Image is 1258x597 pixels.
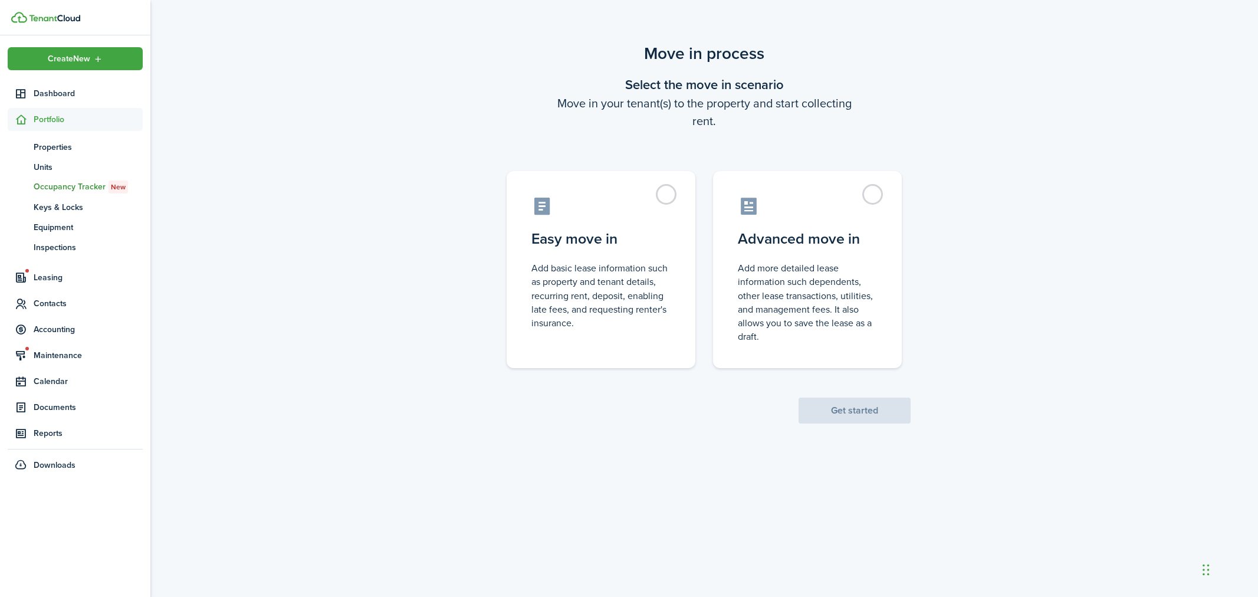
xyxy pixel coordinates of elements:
[11,12,27,23] img: TenantCloud
[34,459,75,471] span: Downloads
[1199,540,1258,597] iframe: Chat Widget
[531,228,671,250] control-radio-card-title: Easy move in
[8,177,143,197] a: Occupancy TrackerNew
[34,221,143,234] span: Equipment
[34,375,143,388] span: Calendar
[34,241,143,254] span: Inspections
[8,137,143,157] a: Properties
[498,94,911,130] wizard-step-header-description: Move in your tenant(s) to the property and start collecting rent.
[34,349,143,362] span: Maintenance
[498,75,911,94] wizard-step-header-title: Select the move in scenario
[34,201,143,214] span: Keys & Locks
[111,182,126,192] span: New
[29,15,80,22] img: TenantCloud
[8,217,143,237] a: Equipment
[48,55,90,63] span: Create New
[34,271,143,284] span: Leasing
[34,297,143,310] span: Contacts
[34,113,143,126] span: Portfolio
[8,197,143,217] a: Keys & Locks
[738,228,877,250] control-radio-card-title: Advanced move in
[738,261,877,343] control-radio-card-description: Add more detailed lease information such dependents, other lease transactions, utilities, and man...
[8,47,143,70] button: Open menu
[498,41,911,66] scenario-title: Move in process
[8,237,143,257] a: Inspections
[34,87,143,100] span: Dashboard
[34,181,143,193] span: Occupancy Tracker
[1203,552,1210,588] div: Drag
[8,157,143,177] a: Units
[34,161,143,173] span: Units
[34,323,143,336] span: Accounting
[34,141,143,153] span: Properties
[34,427,143,439] span: Reports
[8,422,143,445] a: Reports
[34,401,143,414] span: Documents
[531,261,671,330] control-radio-card-description: Add basic lease information such as property and tenant details, recurring rent, deposit, enablin...
[8,82,143,105] a: Dashboard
